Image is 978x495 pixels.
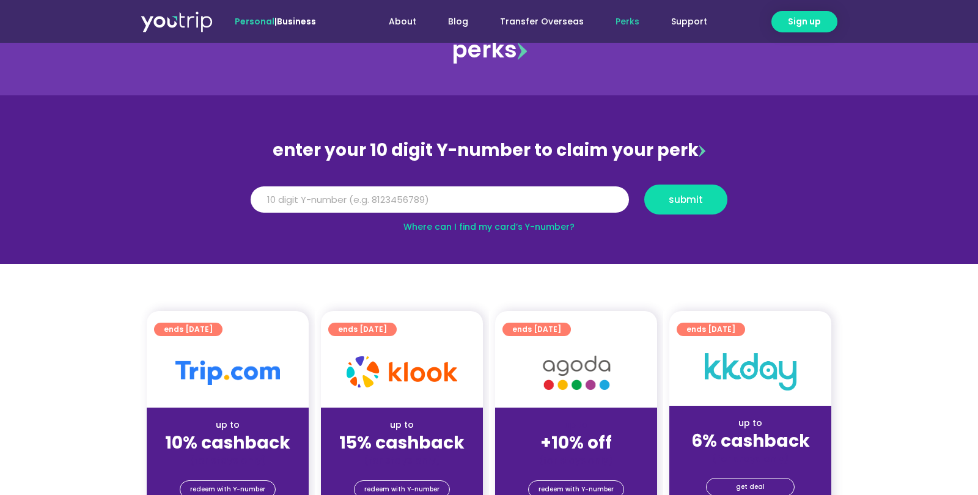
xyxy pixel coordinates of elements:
strong: +10% off [540,431,612,455]
strong: 6% cashback [691,429,810,453]
a: ends [DATE] [502,323,571,336]
div: up to [331,419,473,431]
a: Transfer Overseas [484,10,600,33]
a: ends [DATE] [328,323,397,336]
div: enter your 10 digit Y-number to claim your perk [244,134,733,166]
div: up to [156,419,299,431]
span: up to [565,419,587,431]
span: ends [DATE] [512,323,561,336]
span: Personal [235,15,274,28]
a: Where can I find my card’s Y-number? [403,221,575,233]
button: submit [644,185,727,215]
span: Sign up [788,15,821,28]
div: (for stays only) [331,454,473,467]
a: Support [655,10,723,33]
span: | [235,15,316,28]
a: About [373,10,432,33]
a: Sign up [771,11,837,32]
span: ends [DATE] [686,323,735,336]
a: ends [DATE] [154,323,222,336]
strong: 15% cashback [339,431,465,455]
a: ends [DATE] [677,323,745,336]
form: Y Number [251,185,727,224]
input: 10 digit Y-number (e.g. 8123456789) [251,186,629,213]
div: up to [679,417,822,430]
span: submit [669,195,703,204]
strong: 10% cashback [165,431,290,455]
span: ends [DATE] [164,323,213,336]
div: (for stays only) [679,452,822,465]
a: Perks [600,10,655,33]
div: (for stays only) [505,454,647,467]
span: ends [DATE] [338,323,387,336]
nav: Menu [349,10,723,33]
div: (for stays only) [156,454,299,467]
a: Business [277,15,316,28]
a: Blog [432,10,484,33]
